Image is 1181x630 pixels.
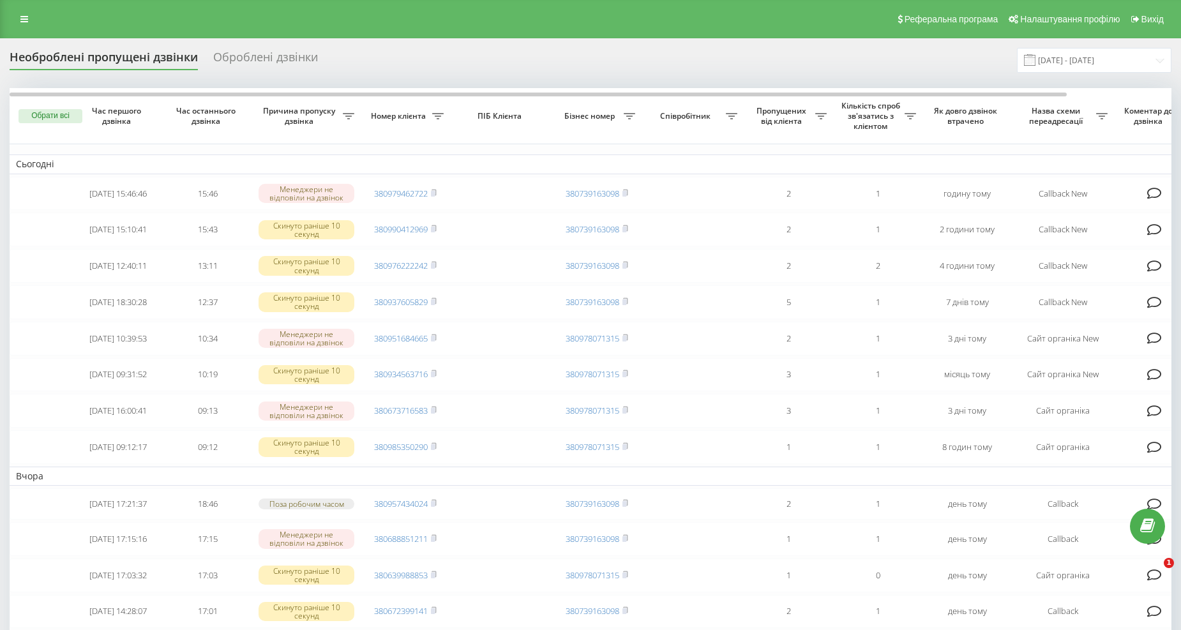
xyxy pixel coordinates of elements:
[163,394,252,428] td: 09:13
[905,14,998,24] span: Реферальна програма
[922,322,1012,356] td: 3 дні тому
[833,522,922,556] td: 1
[163,177,252,211] td: 15:46
[566,260,619,271] a: 380739163098
[163,522,252,556] td: 17:15
[73,249,163,283] td: [DATE] 12:40:11
[744,488,833,520] td: 2
[163,488,252,520] td: 18:46
[163,595,252,629] td: 17:01
[19,109,82,123] button: Обрати всі
[163,559,252,592] td: 17:03
[566,605,619,617] a: 380739163098
[1012,559,1114,592] td: Сайт органіка
[259,329,354,348] div: Менеджери не відповіли на дзвінок
[922,394,1012,428] td: 3 дні тому
[374,498,428,509] a: 380957434024
[374,368,428,380] a: 380934563716
[566,405,619,416] a: 380978071315
[833,213,922,246] td: 1
[1012,595,1114,629] td: Callback
[648,111,726,121] span: Співробітник
[259,184,354,203] div: Менеджери не відповіли на дзвінок
[259,401,354,421] div: Менеджери не відповіли на дзвінок
[213,50,318,70] div: Оброблені дзвінки
[259,437,354,456] div: Скинуто раніше 10 секунд
[922,595,1012,629] td: день тому
[73,322,163,356] td: [DATE] 10:39:53
[833,559,922,592] td: 0
[163,358,252,392] td: 10:19
[1012,430,1114,464] td: Сайт органіка
[566,333,619,344] a: 380978071315
[259,256,354,275] div: Скинуто раніше 10 секунд
[922,249,1012,283] td: 4 години тому
[374,405,428,416] a: 380673716583
[922,177,1012,211] td: годину тому
[1012,322,1114,356] td: Сайт органіка New
[566,533,619,544] a: 380739163098
[922,213,1012,246] td: 2 години тому
[833,488,922,520] td: 1
[374,533,428,544] a: 380688851211
[1138,558,1168,589] iframe: Intercom live chat
[833,322,922,356] td: 1
[1141,14,1164,24] span: Вихід
[833,249,922,283] td: 2
[833,285,922,319] td: 1
[744,394,833,428] td: 3
[73,559,163,592] td: [DATE] 17:03:32
[922,559,1012,592] td: день тому
[73,430,163,464] td: [DATE] 09:12:17
[1012,285,1114,319] td: Callback New
[744,358,833,392] td: 3
[374,569,428,581] a: 380639988853
[1012,213,1114,246] td: Callback New
[566,188,619,199] a: 380739163098
[173,106,242,126] span: Час останнього дзвінка
[374,260,428,271] a: 380976222242
[1164,558,1174,568] span: 1
[163,430,252,464] td: 09:12
[259,602,354,621] div: Скинуто раніше 10 секунд
[933,106,1002,126] span: Як довго дзвінок втрачено
[839,101,905,131] span: Кількість спроб зв'язатись з клієнтом
[744,322,833,356] td: 2
[259,292,354,311] div: Скинуто раніше 10 секунд
[1012,177,1114,211] td: Callback New
[744,177,833,211] td: 2
[833,177,922,211] td: 1
[367,111,432,121] span: Номер клієнта
[1018,106,1096,126] span: Назва схеми переадресації
[259,220,354,239] div: Скинуто раніше 10 секунд
[1012,249,1114,283] td: Callback New
[73,595,163,629] td: [DATE] 14:28:07
[73,285,163,319] td: [DATE] 18:30:28
[1020,14,1120,24] span: Налаштування профілю
[1012,358,1114,392] td: Сайт органіка New
[73,213,163,246] td: [DATE] 15:10:41
[566,296,619,308] a: 380739163098
[744,430,833,464] td: 1
[566,368,619,380] a: 380978071315
[744,522,833,556] td: 1
[833,430,922,464] td: 1
[259,566,354,585] div: Скинуто раніше 10 секунд
[559,111,624,121] span: Бізнес номер
[259,106,343,126] span: Причина пропуску дзвінка
[833,595,922,629] td: 1
[73,488,163,520] td: [DATE] 17:21:37
[922,488,1012,520] td: день тому
[566,569,619,581] a: 380978071315
[374,188,428,199] a: 380979462722
[259,365,354,384] div: Скинуто раніше 10 секунд
[922,285,1012,319] td: 7 днів тому
[374,441,428,453] a: 380985350290
[744,249,833,283] td: 2
[566,223,619,235] a: 380739163098
[374,223,428,235] a: 380990412969
[73,522,163,556] td: [DATE] 17:15:16
[461,111,541,121] span: ПІБ Клієнта
[833,358,922,392] td: 1
[259,499,354,509] div: Поза робочим часом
